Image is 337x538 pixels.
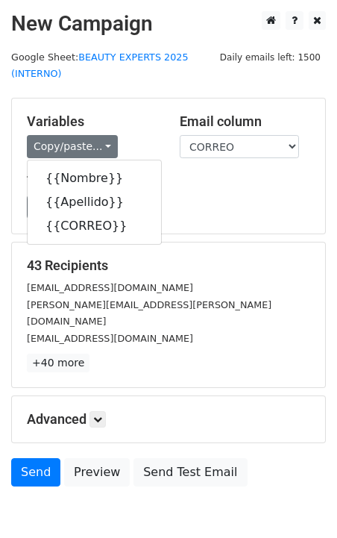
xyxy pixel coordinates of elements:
[11,51,189,80] a: BEAUTY EXPERTS 2025 (INTERNO)
[180,113,310,130] h5: Email column
[11,11,326,37] h2: New Campaign
[27,411,310,428] h5: Advanced
[27,257,310,274] h5: 43 Recipients
[262,466,337,538] iframe: Chat Widget
[27,135,118,158] a: Copy/paste...
[28,190,161,214] a: {{Apellido}}
[215,51,326,63] a: Daily emails left: 1500
[27,354,89,372] a: +40 more
[11,458,60,487] a: Send
[64,458,130,487] a: Preview
[133,458,247,487] a: Send Test Email
[27,282,193,293] small: [EMAIL_ADDRESS][DOMAIN_NAME]
[215,49,326,66] span: Daily emails left: 1500
[28,166,161,190] a: {{Nombre}}
[27,113,157,130] h5: Variables
[28,214,161,238] a: {{CORREO}}
[262,466,337,538] div: Widget de chat
[27,333,193,344] small: [EMAIL_ADDRESS][DOMAIN_NAME]
[27,299,271,328] small: [PERSON_NAME][EMAIL_ADDRESS][PERSON_NAME][DOMAIN_NAME]
[11,51,189,80] small: Google Sheet:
